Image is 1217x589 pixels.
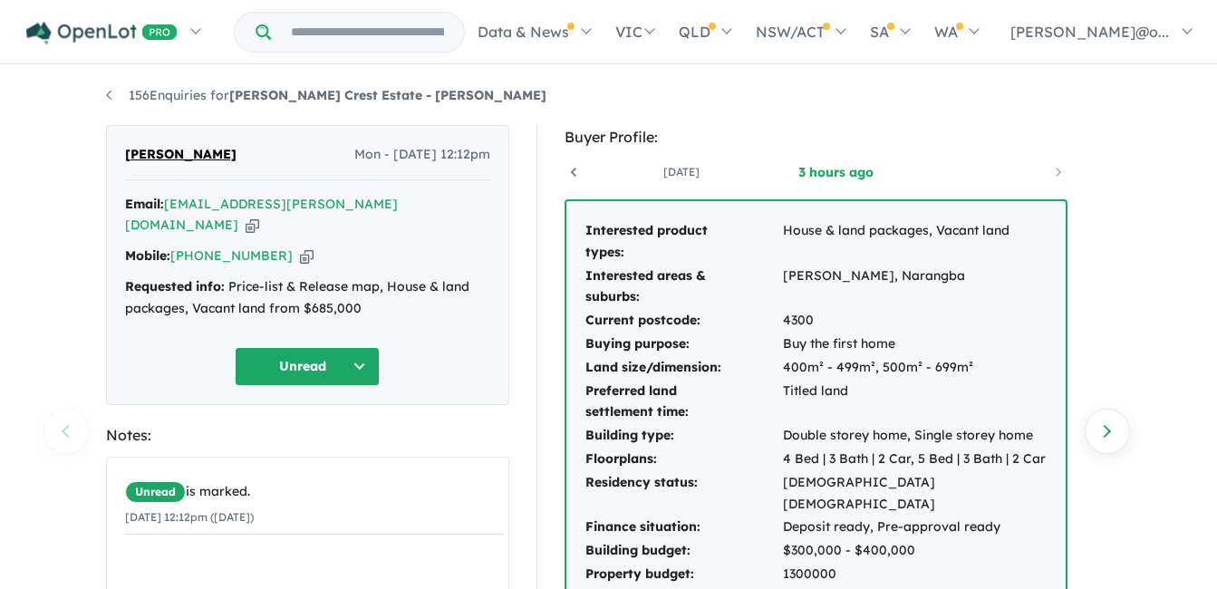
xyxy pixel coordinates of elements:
[584,333,782,356] td: Buying purpose:
[26,22,178,44] img: Openlot PRO Logo White
[125,144,237,166] span: [PERSON_NAME]
[782,309,1048,333] td: 4300
[125,481,186,503] span: Unread
[106,423,509,448] div: Notes:
[125,276,490,320] div: Price-list & Release map, House & land packages, Vacant land from $685,000
[565,125,1067,150] div: Buyer Profile:
[584,380,782,425] td: Preferred land settlement time:
[235,347,380,386] button: Unread
[584,219,782,265] td: Interested product types:
[170,247,293,264] a: [PHONE_NUMBER]
[354,144,490,166] span: Mon - [DATE] 12:12pm
[782,265,1048,310] td: [PERSON_NAME], Narangba
[300,246,314,266] button: Copy
[584,265,782,310] td: Interested areas & suburbs:
[782,471,1048,517] td: [DEMOGRAPHIC_DATA] [DEMOGRAPHIC_DATA]
[584,448,782,471] td: Floorplans:
[584,563,782,586] td: Property budget:
[584,539,782,563] td: Building budget:
[782,448,1048,471] td: 4 Bed | 3 Bath | 2 Car, 5 Bed | 3 Bath | 2 Car
[246,216,259,235] button: Copy
[125,510,254,524] small: [DATE] 12:12pm ([DATE])
[584,471,782,517] td: Residency status:
[125,247,170,264] strong: Mobile:
[584,516,782,539] td: Finance situation:
[106,87,546,103] a: 156Enquiries for[PERSON_NAME] Crest Estate - [PERSON_NAME]
[758,163,913,181] a: 3 hours ago
[584,356,782,380] td: Land size/dimension:
[125,278,225,294] strong: Requested info:
[782,356,1048,380] td: 400m² - 499m², 500m² - 699m²
[782,219,1048,265] td: House & land packages, Vacant land
[584,309,782,333] td: Current postcode:
[125,196,164,212] strong: Email:
[125,481,504,503] div: is marked.
[782,333,1048,356] td: Buy the first home
[782,563,1048,586] td: 1300000
[782,516,1048,539] td: Deposit ready, Pre-approval ready
[125,196,398,234] a: [EMAIL_ADDRESS][PERSON_NAME][DOMAIN_NAME]
[782,539,1048,563] td: $300,000 - $400,000
[584,424,782,448] td: Building type:
[782,380,1048,425] td: Titled land
[229,87,546,103] strong: [PERSON_NAME] Crest Estate - [PERSON_NAME]
[275,13,460,52] input: Try estate name, suburb, builder or developer
[106,85,1112,107] nav: breadcrumb
[604,163,758,181] a: [DATE]
[782,424,1048,448] td: Double storey home, Single storey home
[1010,23,1169,41] span: [PERSON_NAME]@o...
